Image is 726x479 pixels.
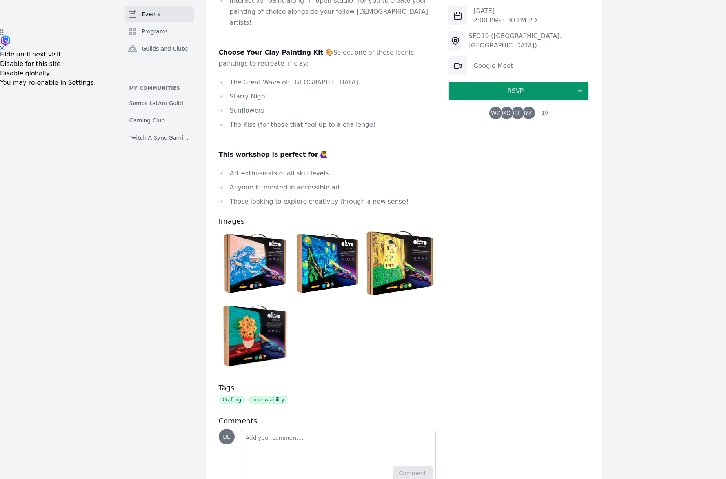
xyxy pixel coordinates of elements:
span: SF [514,110,521,116]
img: gOKT10006.jpg [366,229,434,298]
div: SFO19 ([GEOGRAPHIC_DATA], [GEOGRAPHIC_DATA]) [468,31,589,50]
a: Gaming Club [125,113,194,127]
button: RSVP [448,82,589,100]
li: The Kiss (for those that feel up to a challenge) [219,119,436,130]
span: access ability [248,396,288,404]
span: KC [503,110,510,116]
span: Guilds and Clubs [142,45,188,53]
li: Art enthusiasts of all skill levels [219,168,436,179]
li: Anyone interested in accessible art [219,182,436,193]
span: DL [223,434,230,439]
span: Gaming Club [129,117,165,124]
h3: Images [219,217,436,226]
img: 81mQHuKOr2L.jpg [293,229,362,298]
li: Starry Night [219,91,436,102]
a: Programs [125,24,194,39]
a: Events [125,6,194,22]
p: My communities [125,85,194,91]
span: Somos LatAm Guild [129,99,183,107]
h3: Comments [219,416,436,426]
p: [DATE] [473,6,541,16]
strong: Choose Your Clay Painting Kit 🎨 [219,49,333,56]
span: Programs [142,27,168,35]
a: Google Meet [473,62,513,69]
span: Events [142,10,160,18]
span: Twitch A-Sync Gaming (TAG) Club [129,134,189,142]
span: RSVP [455,86,576,96]
span: + 19 [533,108,548,119]
p: Select one of these iconic paintings to recreate in clay: [219,47,436,69]
span: Crafting [219,396,246,404]
img: 81sKqrW26UL.jpg [221,229,289,298]
li: Sunflowers [219,105,436,116]
strong: This workshop is perfect for 🙋‍♀️ [219,151,328,158]
a: Twitch A-Sync Gaming (TAG) Club [125,131,194,145]
nav: Sidebar [125,6,194,145]
span: YZ [525,110,532,116]
span: WZ [491,110,500,116]
li: The Great Wave off [GEOGRAPHIC_DATA] [219,77,436,88]
li: Those looking to explore creativity through a new sense! [219,196,436,207]
a: Somos LatAm Guild [125,96,194,110]
h3: Tags [219,383,436,393]
a: Guilds and Clubs [125,41,194,56]
img: 33804-1070-1-4ww.jpg [221,302,289,370]
p: 2:00 PM - 3:30 PM PDT [473,16,541,25]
